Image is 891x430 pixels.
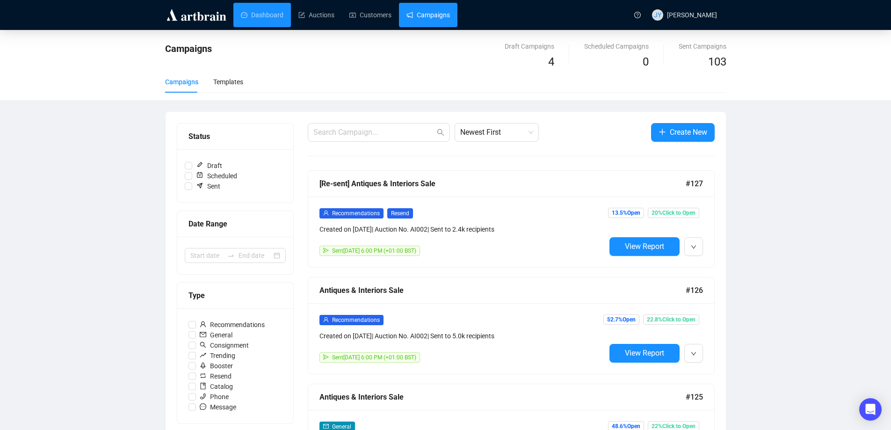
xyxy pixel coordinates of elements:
[323,248,329,253] span: send
[323,317,329,322] span: user
[634,12,641,18] span: question-circle
[460,124,533,141] span: Newest First
[190,250,224,261] input: Start date
[196,402,240,412] span: Message
[505,41,554,51] div: Draft Campaigns
[196,361,237,371] span: Booster
[679,41,726,51] div: Sent Campaigns
[196,392,232,402] span: Phone
[670,126,707,138] span: Create New
[691,244,696,250] span: down
[437,129,444,136] span: search
[625,349,664,357] span: View Report
[196,350,239,361] span: Trending
[200,372,206,379] span: retweet
[323,354,329,360] span: send
[332,210,380,217] span: Recommendations
[196,371,235,381] span: Resend
[625,242,664,251] span: View Report
[323,423,329,429] span: mail
[708,55,726,68] span: 103
[659,128,666,136] span: plus
[651,123,715,142] button: Create New
[165,43,212,54] span: Campaigns
[332,317,380,323] span: Recommendations
[319,284,686,296] div: Antiques & Interiors Sale
[196,330,236,340] span: General
[319,178,686,189] div: [Re-sent] Antiques & Interiors Sale
[323,210,329,216] span: user
[200,403,206,410] span: message
[200,362,206,369] span: rocket
[686,284,703,296] span: #126
[349,3,391,27] a: Customers
[192,160,226,171] span: Draft
[406,3,450,27] a: Campaigns
[192,171,241,181] span: Scheduled
[200,342,206,348] span: search
[313,127,435,138] input: Search Campaign...
[667,11,717,19] span: [PERSON_NAME]
[227,252,235,259] span: swap-right
[654,10,661,20] span: JY
[165,77,198,87] div: Campaigns
[196,381,237,392] span: Catalog
[548,55,554,68] span: 4
[643,314,699,325] span: 22.8% Click to Open
[200,352,206,358] span: rise
[196,320,268,330] span: Recommendations
[332,354,416,361] span: Sent [DATE] 6:00 PM (+01:00 BST)
[239,250,272,261] input: End date
[227,252,235,259] span: to
[691,351,696,357] span: down
[608,208,644,218] span: 13.5% Open
[584,41,649,51] div: Scheduled Campaigns
[308,170,715,268] a: [Re-sent] Antiques & Interiors Sale#127userRecommendationsResendCreated on [DATE]| Auction No. AI...
[332,248,416,254] span: Sent [DATE] 6:00 PM (+01:00 BST)
[686,178,703,189] span: #127
[609,237,680,256] button: View Report
[686,391,703,403] span: #125
[859,398,882,421] div: Open Intercom Messenger
[319,224,606,234] div: Created on [DATE] | Auction No. AI002 | Sent to 2.4k recipients
[319,331,606,341] div: Created on [DATE] | Auction No. AI002 | Sent to 5.0k recipients
[319,391,686,403] div: Antiques & Interiors Sale
[188,290,282,301] div: Type
[387,208,413,219] span: Resend
[609,344,680,363] button: View Report
[298,3,334,27] a: Auctions
[196,340,253,350] span: Consignment
[648,208,699,218] span: 20% Click to Open
[643,55,649,68] span: 0
[188,131,282,142] div: Status
[308,277,715,374] a: Antiques & Interiors Sale#126userRecommendationsCreated on [DATE]| Auction No. AI002| Sent to 5.0...
[200,383,206,389] span: book
[200,321,206,328] span: user
[165,7,228,22] img: logo
[213,77,243,87] div: Templates
[200,393,206,400] span: phone
[200,331,206,338] span: mail
[332,423,351,430] span: General
[192,181,224,191] span: Sent
[603,314,639,325] span: 52.7% Open
[188,218,282,230] div: Date Range
[241,3,283,27] a: Dashboard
